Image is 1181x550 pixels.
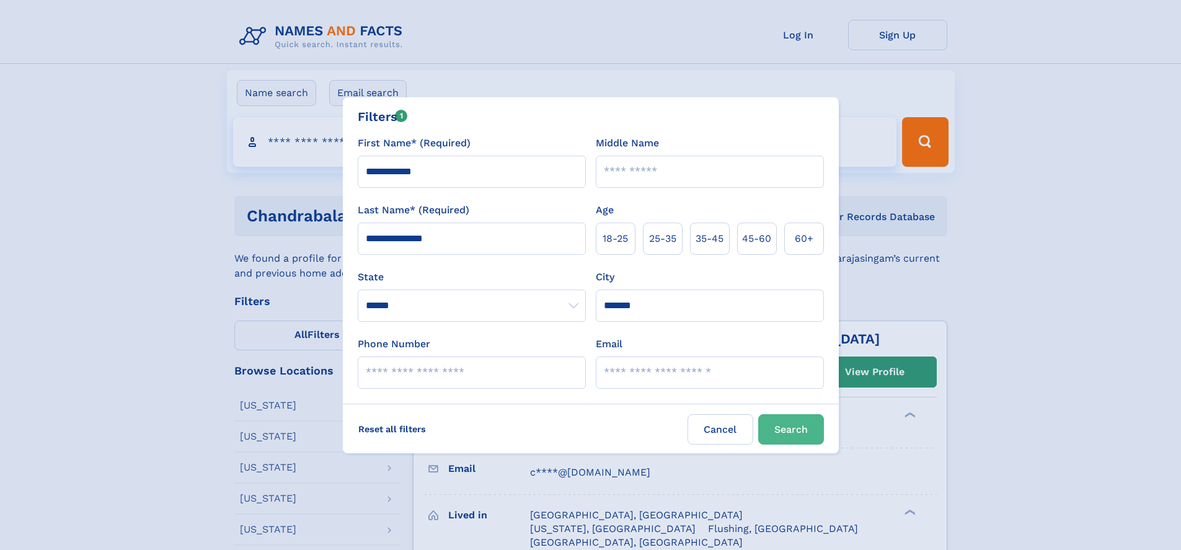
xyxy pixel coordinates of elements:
[358,107,408,126] div: Filters
[758,414,824,445] button: Search
[596,203,614,218] label: Age
[603,231,628,246] span: 18‑25
[350,414,434,444] label: Reset all filters
[696,231,723,246] span: 35‑45
[358,136,471,151] label: First Name* (Required)
[688,414,753,445] label: Cancel
[596,270,614,285] label: City
[358,337,430,352] label: Phone Number
[358,203,469,218] label: Last Name* (Required)
[596,337,622,352] label: Email
[649,231,676,246] span: 25‑35
[795,231,813,246] span: 60+
[596,136,659,151] label: Middle Name
[358,270,586,285] label: State
[742,231,771,246] span: 45‑60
